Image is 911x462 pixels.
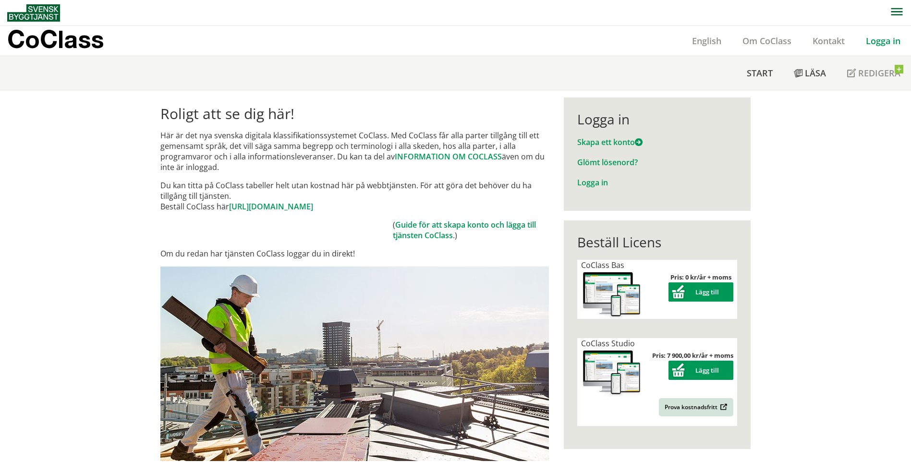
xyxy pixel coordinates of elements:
strong: Pris: 0 kr/år + moms [670,273,731,281]
span: Start [747,67,773,79]
p: Du kan titta på CoClass tabeller helt utan kostnad här på webbtjänsten. För att göra det behöver ... [160,180,549,212]
div: Beställ Licens [577,234,737,250]
p: Om du redan har tjänsten CoClass loggar du in direkt! [160,248,549,259]
img: coclass-license.jpg [581,270,643,319]
span: Läsa [805,67,826,79]
a: Kontakt [802,35,855,47]
img: login.jpg [160,267,549,461]
p: Här är det nya svenska digitala klassifikationssystemet CoClass. Med CoClass får alla parter till... [160,130,549,172]
td: ( .) [393,219,549,241]
a: Prova kostnadsfritt [659,398,733,416]
a: Logga in [577,177,608,188]
a: Läsa [783,56,837,90]
a: Lägg till [668,366,733,375]
a: INFORMATION OM COCLASS [395,151,502,162]
span: CoClass Studio [581,338,635,349]
a: Lägg till [668,288,733,296]
img: Svensk Byggtjänst [7,4,60,22]
div: Logga in [577,111,737,127]
a: Logga in [855,35,911,47]
strong: Pris: 7 900,00 kr/år + moms [652,351,733,360]
button: Lägg till [668,282,733,302]
span: CoClass Bas [581,260,624,270]
a: Om CoClass [732,35,802,47]
a: [URL][DOMAIN_NAME] [229,201,313,212]
img: Outbound.png [718,403,728,411]
img: coclass-license.jpg [581,349,643,397]
a: Skapa ett konto [577,137,643,147]
a: Guide för att skapa konto och lägga till tjänsten CoClass [393,219,536,241]
a: CoClass [7,26,124,56]
a: Start [736,56,783,90]
button: Lägg till [668,361,733,380]
a: English [681,35,732,47]
p: CoClass [7,34,104,45]
h1: Roligt att se dig här! [160,105,549,122]
a: Glömt lösenord? [577,157,638,168]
